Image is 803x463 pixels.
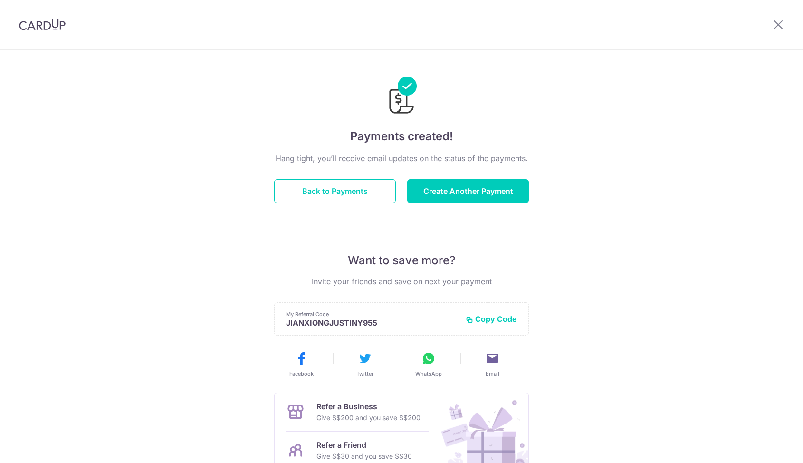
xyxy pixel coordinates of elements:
[466,314,517,324] button: Copy Code
[464,351,520,377] button: Email
[316,401,421,412] p: Refer a Business
[316,439,412,451] p: Refer a Friend
[19,19,66,30] img: CardUp
[273,351,329,377] button: Facebook
[337,351,393,377] button: Twitter
[274,128,529,145] h4: Payments created!
[274,179,396,203] button: Back to Payments
[274,153,529,164] p: Hang tight, you’ll receive email updates on the status of the payments.
[316,412,421,424] p: Give S$200 and you save S$200
[289,370,314,377] span: Facebook
[286,310,458,318] p: My Referral Code
[286,318,458,328] p: JIANXIONGJUSTINY955
[274,276,529,287] p: Invite your friends and save on next your payment
[486,370,499,377] span: Email
[274,253,529,268] p: Want to save more?
[386,77,417,116] img: Payments
[407,179,529,203] button: Create Another Payment
[401,351,457,377] button: WhatsApp
[356,370,373,377] span: Twitter
[415,370,442,377] span: WhatsApp
[316,451,412,462] p: Give S$30 and you save S$30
